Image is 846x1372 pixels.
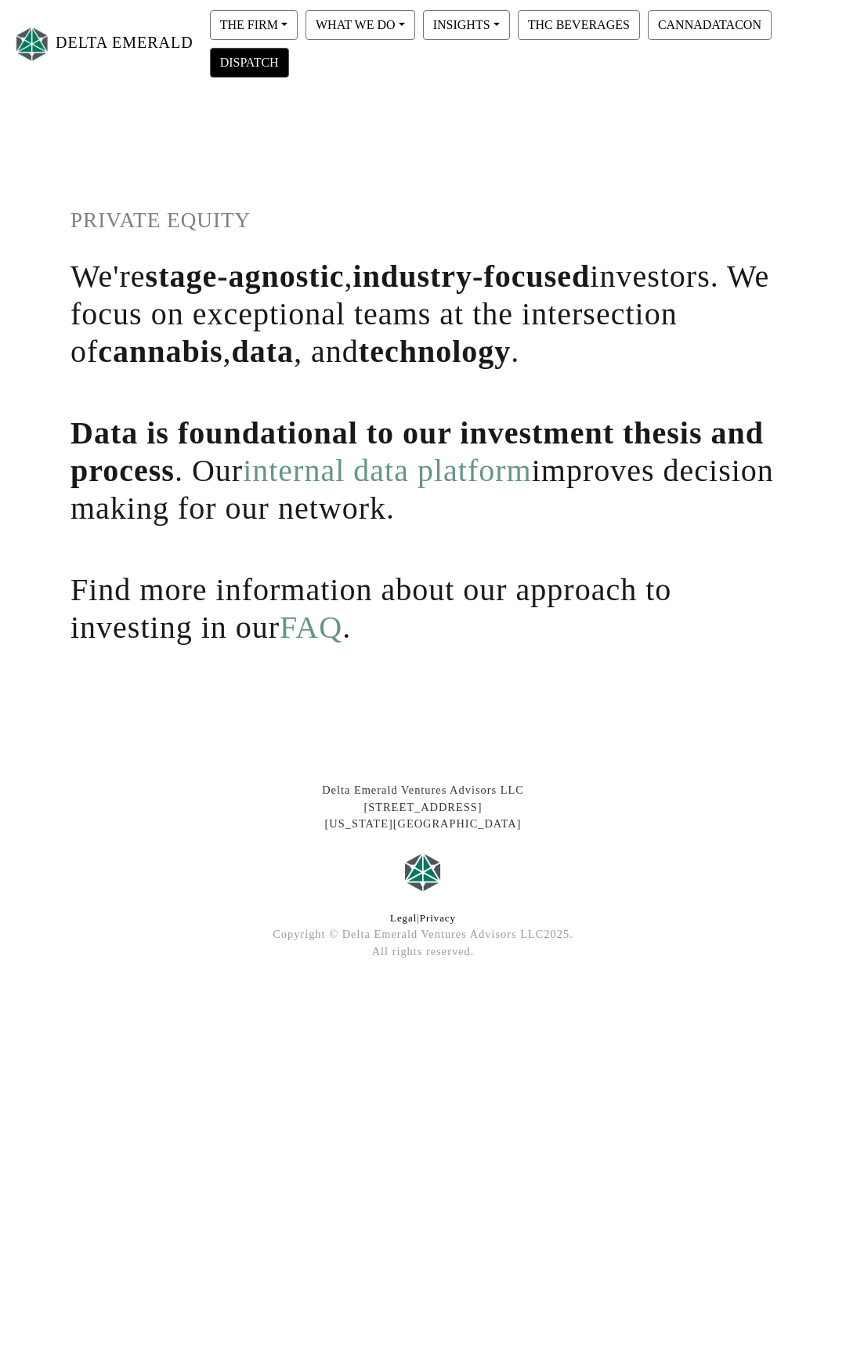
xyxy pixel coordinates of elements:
[232,334,295,369] span: data
[353,259,591,294] span: industry-focused
[420,913,456,924] a: Privacy
[305,10,415,40] button: WHAT WE DO
[13,20,193,69] a: DELTA EMERALD
[59,926,787,943] div: Copyright © Delta Emerald Ventures Advisors LLC 2025 .
[644,17,775,31] a: CANNADATACON
[210,10,298,40] button: THE FIRM
[390,913,417,924] a: Legal
[399,849,446,896] img: Logo
[70,258,775,371] h1: We're , investors. We focus on exceptional teams at the intersection of , , and .
[514,17,644,31] a: THC BEVERAGES
[70,208,775,233] h1: PRIVATE EQUITY
[70,414,775,527] h1: . Our improves decision making for our network.
[280,610,342,645] a: FAQ
[359,334,511,369] span: technology
[648,10,772,40] button: CANNADATACON
[70,571,775,646] h1: Find more information about our approach to investing in our .
[210,48,289,78] button: DISPATCH
[59,943,787,961] div: All rights reserved.
[243,453,532,488] a: internal data platform
[70,415,764,488] span: Data is foundational to our investment thesis and process
[98,334,222,369] span: cannabis
[423,10,510,40] button: INSIGHTS
[146,259,345,294] span: stage-agnostic
[59,782,787,833] div: Delta Emerald Ventures Advisors LLC [STREET_ADDRESS] [US_STATE][GEOGRAPHIC_DATA]
[13,24,52,65] img: Logo
[59,911,787,926] div: |
[206,55,293,68] a: DISPATCH
[518,10,640,40] button: THC BEVERAGES
[59,960,787,968] div: At Delta Emerald Ventures, we lead in cannabis technology investing and industry insights, levera...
